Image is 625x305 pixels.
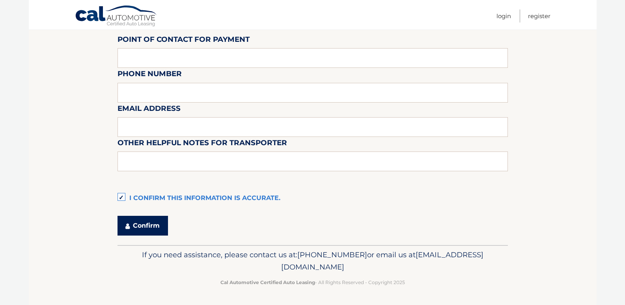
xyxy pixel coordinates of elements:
[118,216,168,236] button: Confirm
[75,5,158,28] a: Cal Automotive
[123,278,503,286] p: - All Rights Reserved - Copyright 2025
[118,103,181,117] label: Email Address
[297,250,367,259] span: [PHONE_NUMBER]
[118,191,508,206] label: I confirm this information is accurate.
[118,34,250,48] label: Point of Contact for Payment
[118,137,287,152] label: Other helpful notes for transporter
[528,9,550,22] a: Register
[220,279,315,285] strong: Cal Automotive Certified Auto Leasing
[496,9,511,22] a: Login
[123,249,503,274] p: If you need assistance, please contact us at: or email us at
